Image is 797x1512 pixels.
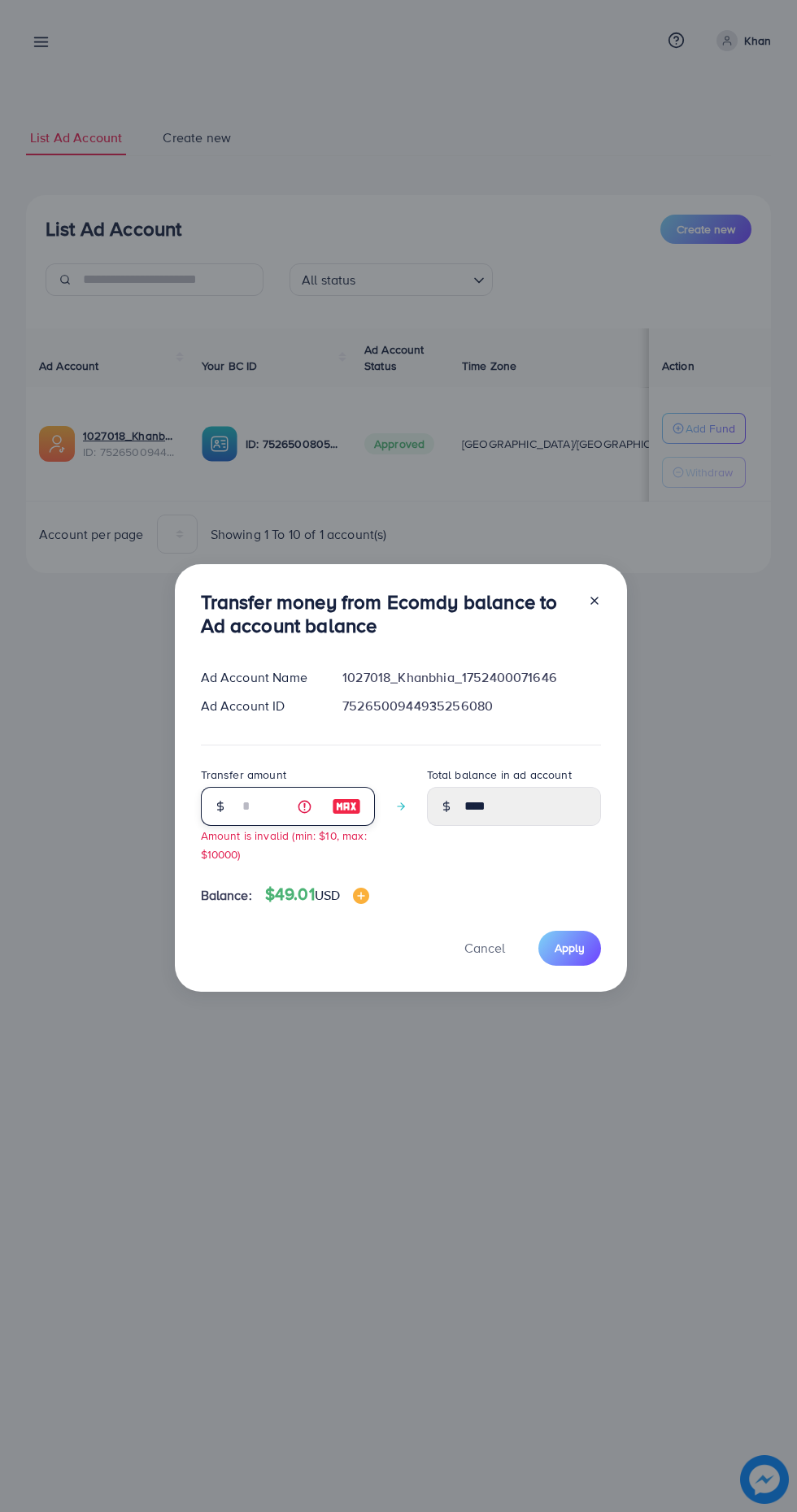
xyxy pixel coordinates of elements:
[265,884,369,905] h4: $49.01
[329,668,613,687] div: 1027018_Khanbhia_1752400071646
[353,888,369,904] img: image
[188,668,330,687] div: Ad Account Name
[538,931,601,966] button: Apply
[315,886,340,904] span: USD
[444,931,525,966] button: Cancel
[555,940,585,956] span: Apply
[427,767,572,783] label: Total balance in ad account
[201,590,575,637] h3: Transfer money from Ecomdy balance to Ad account balance
[201,886,252,905] span: Balance:
[464,939,505,957] span: Cancel
[332,797,361,816] img: image
[329,697,613,715] div: 7526500944935256080
[201,828,367,862] small: Amount is invalid (min: $10, max: $10000)
[188,697,330,715] div: Ad Account ID
[201,767,286,783] label: Transfer amount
